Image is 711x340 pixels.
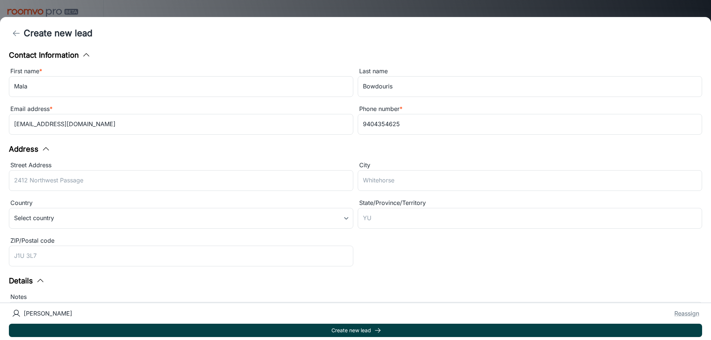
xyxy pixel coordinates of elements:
[9,67,353,76] div: First name
[358,198,702,208] div: State/Province/Territory
[358,114,702,135] input: +1 439-123-4567
[24,27,93,40] h4: Create new lead
[9,114,353,135] input: myname@example.com
[9,198,353,208] div: Country
[358,170,702,191] input: Whitehorse
[9,161,353,170] div: Street Address
[9,170,353,191] input: 2412 Northwest Passage
[9,275,45,286] button: Details
[9,76,353,97] input: John
[674,309,699,318] button: Reassign
[9,246,353,266] input: J1U 3L7
[9,208,353,229] div: Select country
[9,104,353,114] div: Email address
[9,292,702,302] div: Notes
[358,161,702,170] div: City
[358,67,702,76] div: Last name
[9,26,24,41] button: back
[9,236,353,246] div: ZIP/Postal code
[9,324,702,337] button: Create new lead
[358,208,702,229] input: YU
[9,50,91,61] button: Contact Information
[9,144,50,155] button: Address
[358,76,702,97] input: Doe
[358,104,702,114] div: Phone number
[24,309,72,318] p: [PERSON_NAME]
